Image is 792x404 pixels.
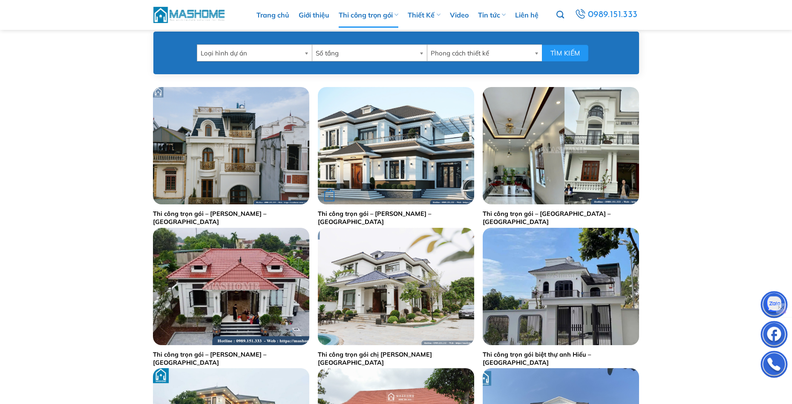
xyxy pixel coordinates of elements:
a: Thi công trọn gói – [GEOGRAPHIC_DATA] – [GEOGRAPHIC_DATA] [483,210,639,226]
img: Thi công trọn gói - Anh Hiếu - Thanh Hoá | MasHome [318,87,474,204]
span: 0989.151.333 [588,8,638,22]
a: Tìm kiếm [556,6,564,24]
strong: + [324,191,334,201]
img: Zalo [761,293,787,319]
a: Thi công trọn gói chị [PERSON_NAME][GEOGRAPHIC_DATA] [318,351,474,366]
a: Liên hệ [515,2,539,28]
img: Facebook [761,323,787,349]
a: Video [450,2,469,28]
img: Thi công trọn gói anh Vũ - Hà Nam | MasHome [153,228,309,345]
div: Đọc tiếp [324,190,334,203]
span: Loại hình dự án [201,45,301,62]
a: Giới thiệu [299,2,329,28]
a: Thi công trọn gói – [PERSON_NAME] – [GEOGRAPHIC_DATA] [318,210,474,226]
a: Thi công trọn gói – [PERSON_NAME] – [GEOGRAPHIC_DATA] [153,351,309,366]
span: Phong cách thiết kế [431,45,531,62]
img: Thi công trọn gói biệt thự anh Hiếu - Hoà Bình | MasHome [483,228,639,345]
a: Thiết Kế [408,2,440,28]
a: 0989.151.333 [573,7,639,23]
img: Thi công trọn gói anh Tuấn - Gia Lâm | MasHome [153,87,309,204]
a: Thi công trọn gói biệt thự anh Hiếu – [GEOGRAPHIC_DATA] [483,351,639,366]
img: MasHome – Tổng Thầu Thiết Kế Và Xây Nhà Trọn Gói [153,6,226,24]
a: Thi công trọn gói [339,2,398,28]
img: Thi công trọn gói chị Lý - Hưng Yên | MasHome [318,228,474,345]
a: Trang chủ [256,2,289,28]
span: Số tầng [316,45,416,62]
img: Phone [761,353,787,378]
a: Tin tức [478,2,506,28]
img: Thi công trọn gói - Anh Thăng - Bắc Ninh | MasHome [483,87,639,204]
button: Tìm kiếm [542,45,588,61]
a: Thi công trọn gói – [PERSON_NAME] – [GEOGRAPHIC_DATA] [153,210,309,226]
